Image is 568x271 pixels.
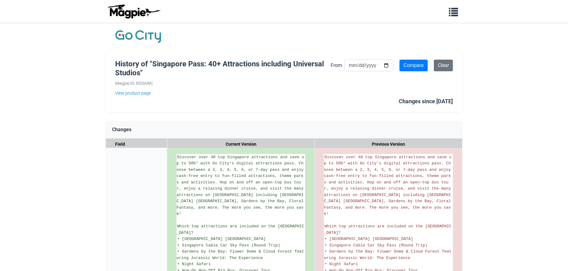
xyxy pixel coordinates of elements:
img: Company Logo [115,29,161,44]
label: From [331,61,342,69]
div: Changes since [DATE] [399,97,453,106]
span: Which top attractions are included on the [GEOGRAPHIC_DATA]? [177,224,304,235]
span: • Gardens by the Bay: Flower Dome & Cloud Forest featuring Jurassic World: The Experience [177,249,304,260]
span: • Singapore Cable Car Sky Pass (Round Trip) [177,243,280,248]
input: Compare [399,60,428,71]
span: Discover over 40 top Singapore attractions and save up to 50%* with Go City's digital attractions... [177,155,306,216]
a: View product page [115,90,331,96]
span: Which top attractions are included on the [GEOGRAPHIC_DATA]? [324,224,451,235]
span: • [GEOGRAPHIC_DATA] [GEOGRAPHIC_DATA] [325,237,413,241]
img: logo-ab69f6fb50320c5b225c76a69d11143b.png [106,4,161,19]
span: • Singapore Cable Car Sky Pass (Round Trip) [325,243,427,248]
span: • Night Safari [177,262,211,266]
span: Discover over 40 top Singapore attractions and save up to 50%* with Go City's digital attractions... [324,155,453,216]
span: • [GEOGRAPHIC_DATA] [GEOGRAPHIC_DATA] [177,237,266,241]
a: Clear [434,60,453,71]
div: Current Version [167,139,315,150]
div: Magpie ID: RDSAWC [115,80,331,87]
h1: History of "Singapore Pass: 40+ Attractions including Universal Studios" [115,60,331,77]
div: Field [106,139,167,150]
span: • Gardens by the Bay: Flower Dome & Cloud Forest featuring Jurassic World: The Experience [324,249,451,260]
span: • Night Safari [325,262,358,266]
div: Changes [106,121,462,139]
div: Previous Version [315,139,462,150]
